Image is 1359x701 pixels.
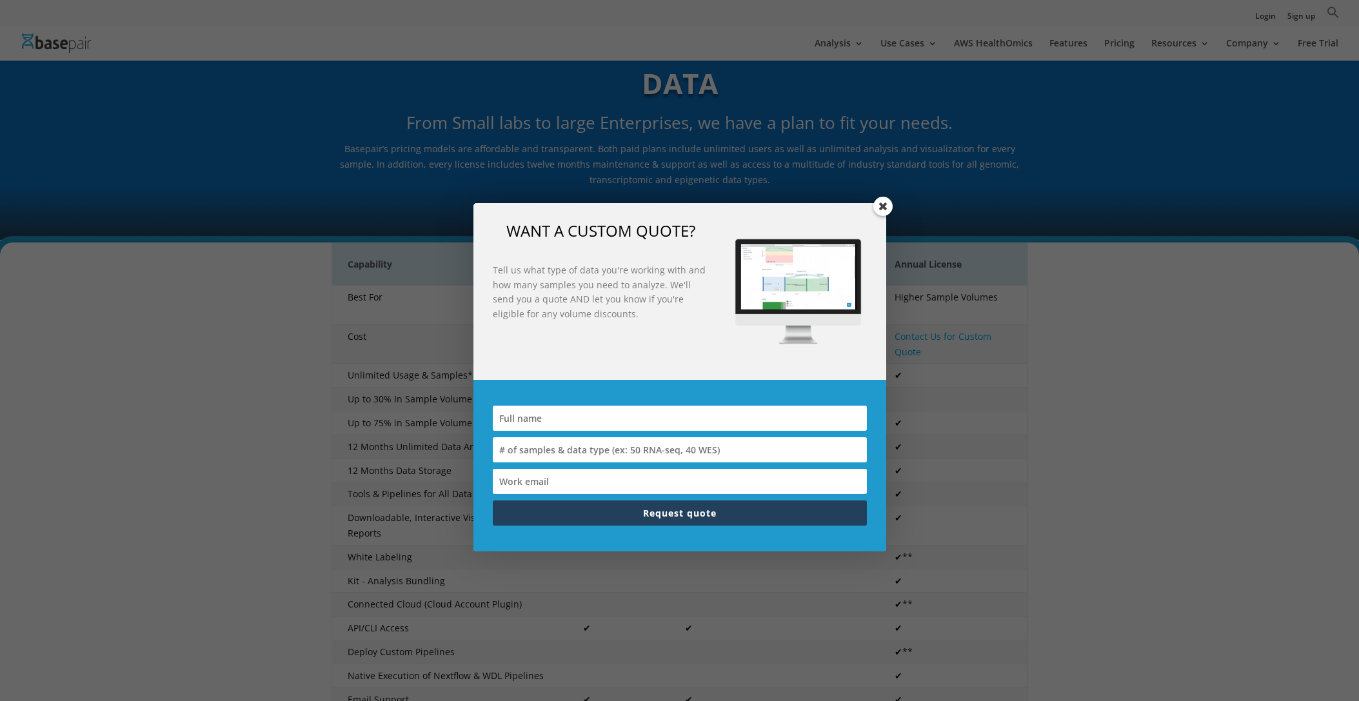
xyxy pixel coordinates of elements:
[506,220,695,241] span: WANT A CUSTOM QUOTE?
[493,437,867,462] input: # of samples & data type (ex: 50 RNA-seq, 40 WES)
[1093,419,1351,644] iframe: Drift Widget Chat Window
[493,500,867,526] button: Request quote
[493,406,867,431] input: Full name
[643,507,717,519] span: Request quote
[493,264,706,319] strong: Tell us what type of data you're working with and how many samples you need to analyze. We'll sen...
[1295,637,1344,686] iframe: Drift Widget Chat Controller
[493,469,867,494] input: Work email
